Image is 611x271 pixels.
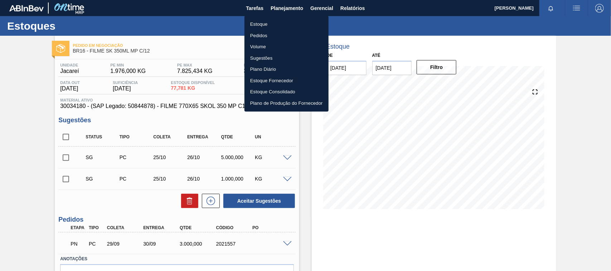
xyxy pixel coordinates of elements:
a: Plano de Produção do Fornecedor [244,98,329,109]
a: Estoque [244,19,329,30]
a: Estoque Consolidado [244,86,329,98]
a: Pedidos [244,30,329,41]
a: Plano Diário [244,64,329,75]
a: Sugestões [244,53,329,64]
a: Estoque Fornecedor [244,75,329,87]
a: Volume [244,41,329,53]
